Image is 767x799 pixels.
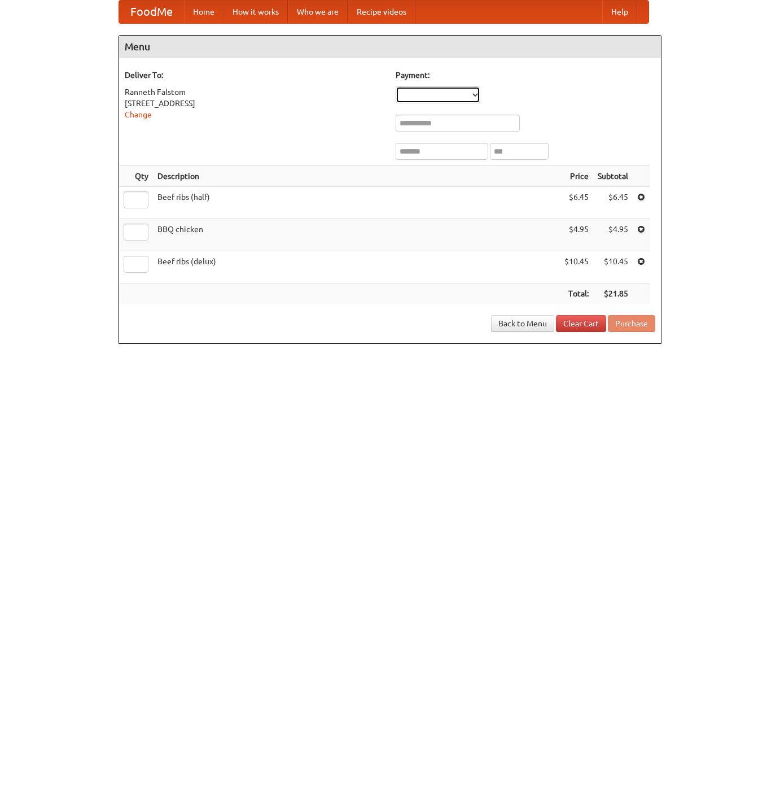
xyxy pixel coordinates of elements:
h5: Payment: [396,69,655,81]
th: Total: [560,283,593,304]
div: [STREET_ADDRESS] [125,98,384,109]
th: Subtotal [593,166,633,187]
a: FoodMe [119,1,184,23]
th: Qty [119,166,153,187]
h5: Deliver To: [125,69,384,81]
a: Who we are [288,1,348,23]
a: Help [602,1,637,23]
a: Home [184,1,223,23]
div: Ranneth Falstom [125,86,384,98]
td: $6.45 [560,187,593,219]
th: $21.85 [593,283,633,304]
a: How it works [223,1,288,23]
h4: Menu [119,36,661,58]
td: $6.45 [593,187,633,219]
td: $4.95 [560,219,593,251]
td: $10.45 [593,251,633,283]
td: BBQ chicken [153,219,560,251]
td: Beef ribs (delux) [153,251,560,283]
td: $4.95 [593,219,633,251]
a: Change [125,110,152,119]
button: Purchase [608,315,655,332]
th: Price [560,166,593,187]
th: Description [153,166,560,187]
td: Beef ribs (half) [153,187,560,219]
a: Clear Cart [556,315,606,332]
a: Back to Menu [491,315,554,332]
td: $10.45 [560,251,593,283]
a: Recipe videos [348,1,415,23]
